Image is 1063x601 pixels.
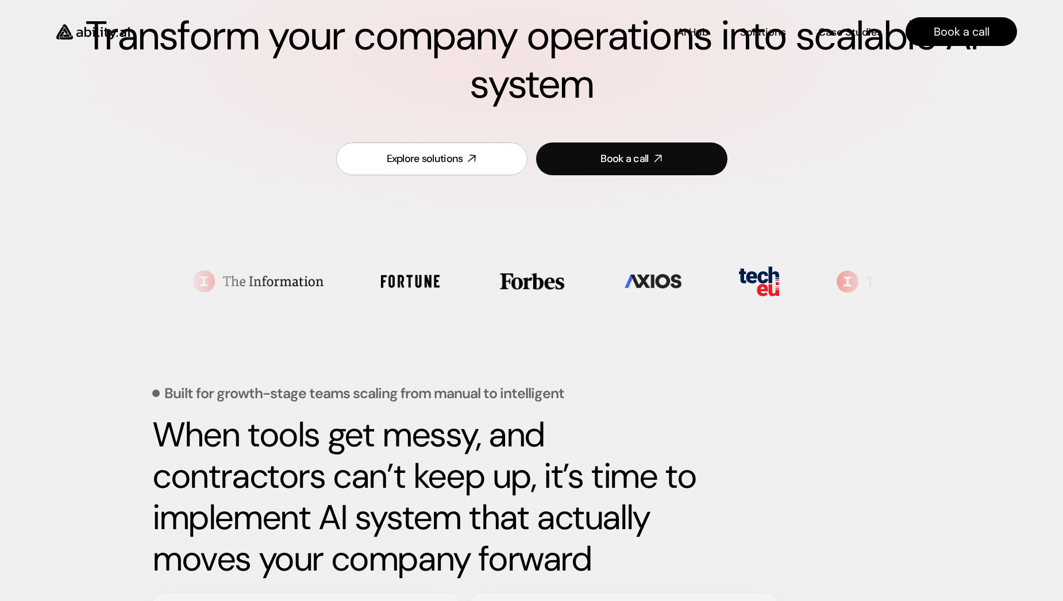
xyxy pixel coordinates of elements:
a: Explore solutions [336,142,527,175]
h1: Transform your company operations into scalable AI system [46,12,1017,109]
p: AI Hub [677,25,708,40]
a: Solutions [740,22,786,42]
p: Book a call [934,24,989,40]
div: Book a call [600,152,648,166]
a: Case Studies [818,22,883,42]
strong: When tools get messy, and contractors can’t keep up, it’s time to implement AI system that actual... [152,412,704,581]
div: Explore solutions [387,152,463,166]
p: Built for growth-stage teams scaling from manual to intelligent [164,386,564,400]
a: AI Hub [677,22,708,42]
p: Solutions [740,25,786,40]
a: Book a call [906,17,1017,46]
p: Case Studies [818,25,882,40]
nav: Main navigation [146,17,1017,46]
a: Book a call [536,142,727,175]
